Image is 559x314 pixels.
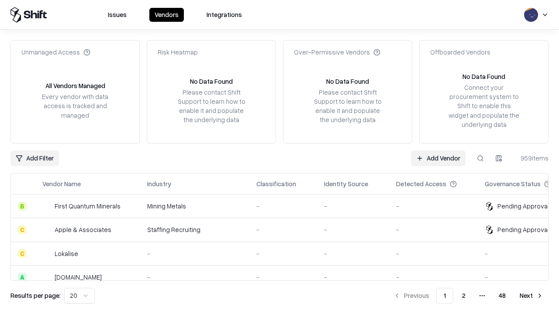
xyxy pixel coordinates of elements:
div: Identity Source [324,179,368,188]
div: Mining Metals [147,201,242,211]
div: - [396,249,471,258]
div: - [256,201,310,211]
button: Add Filter [10,150,59,166]
div: - [396,201,471,211]
div: [DOMAIN_NAME] [55,273,102,282]
div: First Quantum Minerals [55,201,121,211]
div: - [256,225,310,234]
div: Pending Approval [497,225,549,234]
button: 48 [492,288,513,304]
div: - [256,273,310,282]
button: Issues [103,8,132,22]
div: Over-Permissive Vendors [294,48,380,57]
div: Unmanaged Access [21,48,90,57]
div: Industry [147,179,171,188]
div: C [18,225,27,234]
div: - [147,249,242,258]
div: No Data Found [326,77,369,86]
div: - [396,225,471,234]
div: Please contact Shift Support to learn how to enable it and populate the underlying data [311,88,384,125]
div: Connect your procurement system to Shift to enable this widget and populate the underlying data [448,83,520,129]
div: Please contact Shift Support to learn how to enable it and populate the underlying data [175,88,248,125]
div: Risk Heatmap [158,48,198,57]
div: Offboarded Vendors [430,48,490,57]
div: Staffing Recruiting [147,225,242,234]
div: - [396,273,471,282]
div: 959 items [514,154,549,163]
div: Apple & Associates [55,225,111,234]
div: - [256,249,310,258]
button: 1 [436,288,453,304]
button: Integrations [201,8,247,22]
div: - [324,273,382,282]
div: Governance Status [485,179,541,188]
div: No Data Found [462,72,505,81]
div: No Data Found [190,77,233,86]
p: Results per page: [10,291,61,300]
img: pathfactory.com [42,273,51,281]
button: Vendors [149,8,184,22]
img: Lokalise [42,249,51,258]
button: 2 [455,288,473,304]
div: Every vendor with data access is tracked and managed [39,92,111,119]
a: Add Vendor [411,150,466,166]
div: Detected Access [396,179,446,188]
div: Classification [256,179,296,188]
nav: pagination [388,288,549,304]
div: C [18,249,27,258]
div: All Vendors Managed [45,81,105,90]
div: - [324,225,382,234]
div: Lokalise [55,249,78,258]
div: - [324,249,382,258]
div: Pending Approval [497,201,549,211]
div: B [18,202,27,211]
div: A [18,273,27,281]
button: Next [514,288,549,304]
div: - [147,273,242,282]
img: Apple & Associates [42,225,51,234]
div: - [324,201,382,211]
div: Vendor Name [42,179,81,188]
img: First Quantum Minerals [42,202,51,211]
